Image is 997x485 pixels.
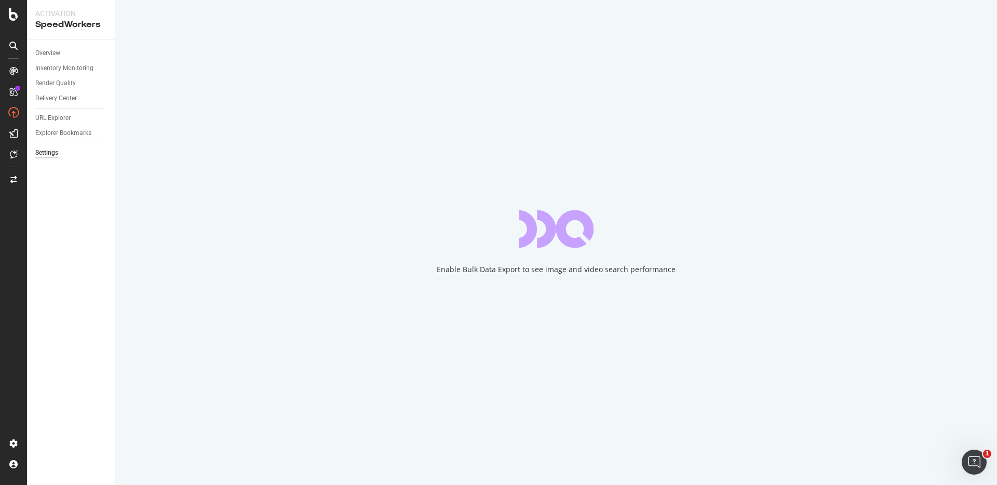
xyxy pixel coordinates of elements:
span: 1 [983,450,991,458]
div: Render Quality [35,78,76,89]
a: Settings [35,147,107,158]
div: URL Explorer [35,113,71,124]
div: Explorer Bookmarks [35,128,91,139]
div: Enable Bulk Data Export to see image and video search performance [437,264,676,275]
div: Delivery Center [35,93,77,104]
div: SpeedWorkers [35,19,106,31]
a: Delivery Center [35,93,107,104]
iframe: Intercom live chat [962,450,987,475]
a: URL Explorer [35,113,107,124]
a: Overview [35,48,107,59]
div: Activation [35,8,106,19]
div: Inventory Monitoring [35,63,93,74]
div: animation [519,210,594,248]
a: Inventory Monitoring [35,63,107,74]
div: Overview [35,48,60,59]
a: Render Quality [35,78,107,89]
div: Settings [35,147,58,158]
a: Explorer Bookmarks [35,128,107,139]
